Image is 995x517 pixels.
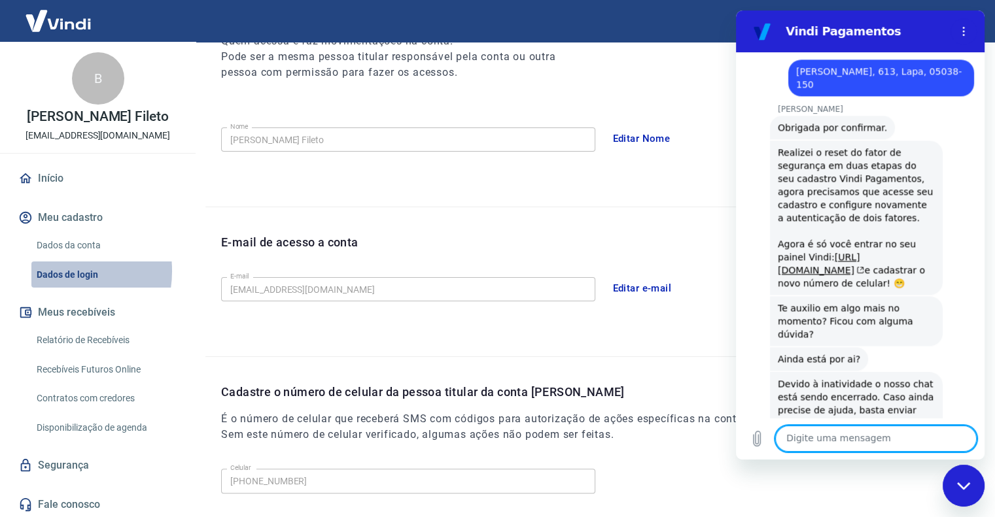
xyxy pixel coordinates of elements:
h6: Pode ser a mesma pessoa titular responsável pela conta ou outra pessoa com permissão para fazer o... [221,49,580,80]
a: Dados de login [31,261,180,288]
a: Disponibilização de agenda [31,414,180,441]
p: Cadastre o número de celular da pessoa titular da conta [PERSON_NAME] [221,383,979,401]
button: Carregar arquivo [8,415,34,441]
a: Dados da conta [31,232,180,259]
a: Segurança [16,451,180,480]
div: Devido à inatividade o nosso chat está sendo encerrado. Caso ainda precise de ajuda, basta enviar... [42,367,199,471]
label: E-mail [230,271,249,281]
a: Recebíveis Futuros Online [31,356,180,383]
p: [PERSON_NAME] Fileto [27,110,169,124]
p: [EMAIL_ADDRESS][DOMAIN_NAME] [26,129,170,142]
h6: É o número de celular que receberá SMS com códigos para autorização de ações específicas na conta... [221,411,979,442]
button: Sair [932,9,979,33]
img: Vindi [16,1,101,41]
button: Meu cadastro [16,203,180,232]
button: Meus recebíveis [16,298,180,327]
iframe: Janela de mensagens [736,10,985,459]
label: Nome [230,122,249,131]
a: Relatório de Recebíveis [31,327,180,354]
button: Editar Nome [606,125,678,152]
label: Celular [230,463,251,473]
p: E-mail de acesso a conta [221,233,358,251]
button: Editar e-mail [606,275,679,302]
a: Contratos com credores [31,385,180,412]
iframe: Botão para abrir a janela de mensagens, conversa em andamento [943,465,985,507]
div: B [72,52,124,105]
a: Início [16,164,180,193]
